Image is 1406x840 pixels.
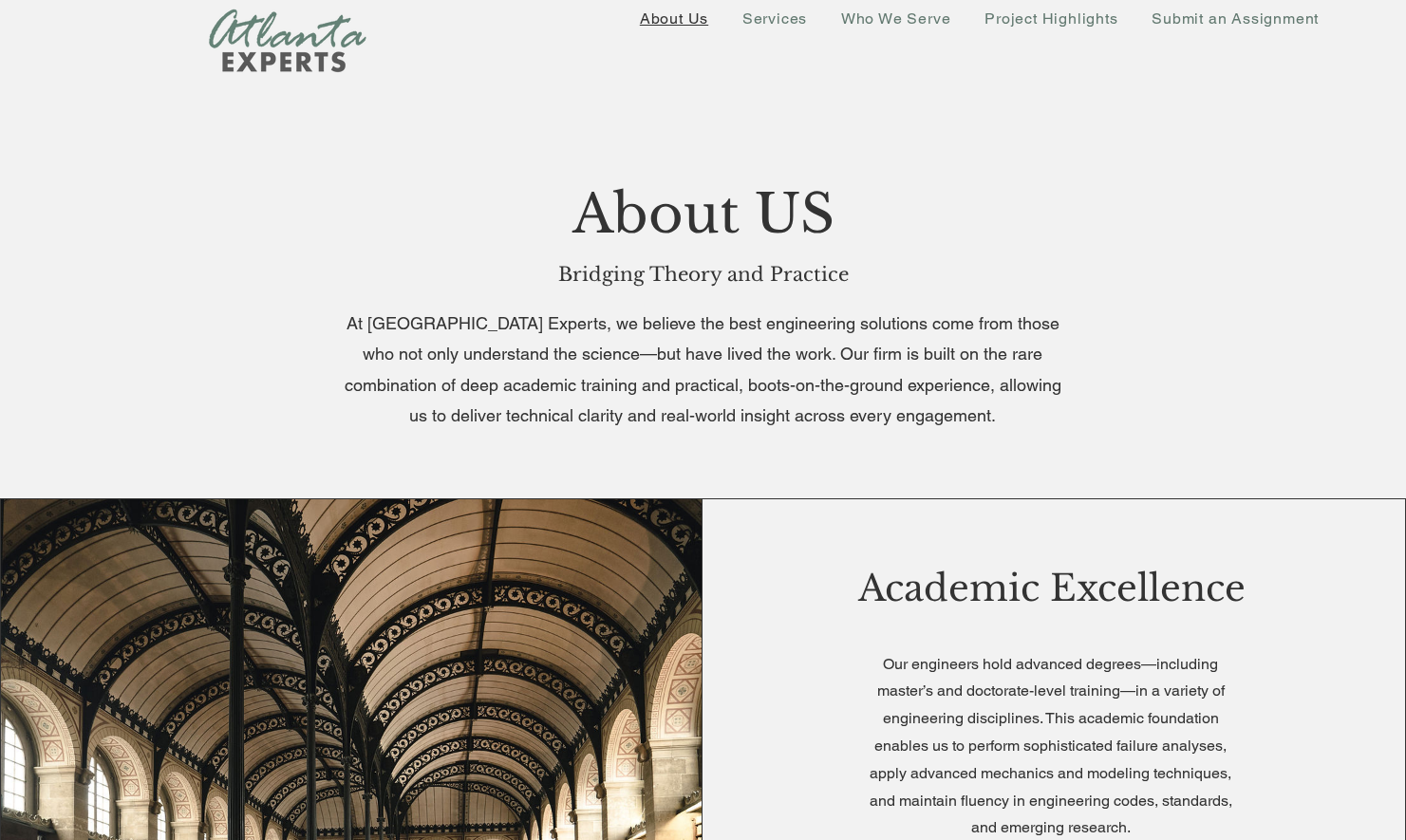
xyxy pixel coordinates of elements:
[1152,9,1319,28] span: Submit an Assignment
[572,181,834,247] span: About US
[558,263,849,286] span: Bridging Theory and Practice
[640,9,708,28] span: About Us
[858,566,1246,610] span: Academic Excellence
[209,9,366,73] img: New Logo Transparent Background_edited.png
[345,313,1061,425] span: At [GEOGRAPHIC_DATA] Experts, we believe the best engineering solutions come from those who not o...
[742,9,807,28] span: Services
[984,9,1117,28] span: Project Highlights
[841,9,951,28] span: Who We Serve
